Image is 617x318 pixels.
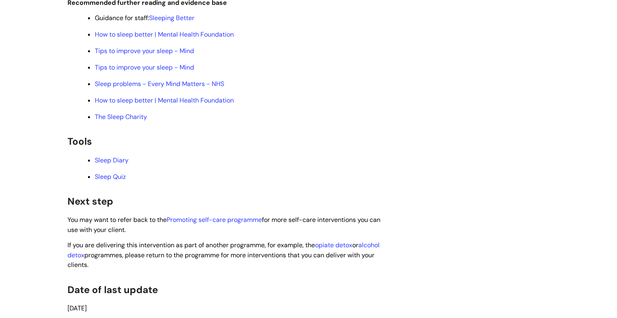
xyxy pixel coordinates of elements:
[95,96,234,105] a: How to sleep better | Mental Health Foundation
[167,215,262,224] a: Promoting self-care programme
[67,283,158,296] span: Date of last update
[67,304,87,312] span: [DATE]
[95,47,194,55] a: Tips to improve your sleep - Mind
[67,215,167,224] span: You may want to refer back to the
[67,215,380,234] span: for more self-care interventions you can use with your client.
[95,156,129,164] a: Sleep Diary
[149,14,194,22] a: Sleeping Better
[67,241,380,259] a: alcohol detox
[67,135,92,148] span: Tools
[67,195,113,207] span: Next step
[95,172,126,181] a: Sleep Quiz
[95,30,234,39] a: How to sleep better | Mental Health Foundation
[95,80,224,88] a: Sleep problems - Every Mind Matters - NHS
[315,241,352,249] a: opiate detox
[67,241,380,269] span: If you are delivering this intervention as part of another programme, for example, the or program...
[95,63,194,72] a: Tips to improve your sleep - Mind
[95,113,147,121] a: The Sleep Charity
[95,14,194,22] span: Guidance for staff:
